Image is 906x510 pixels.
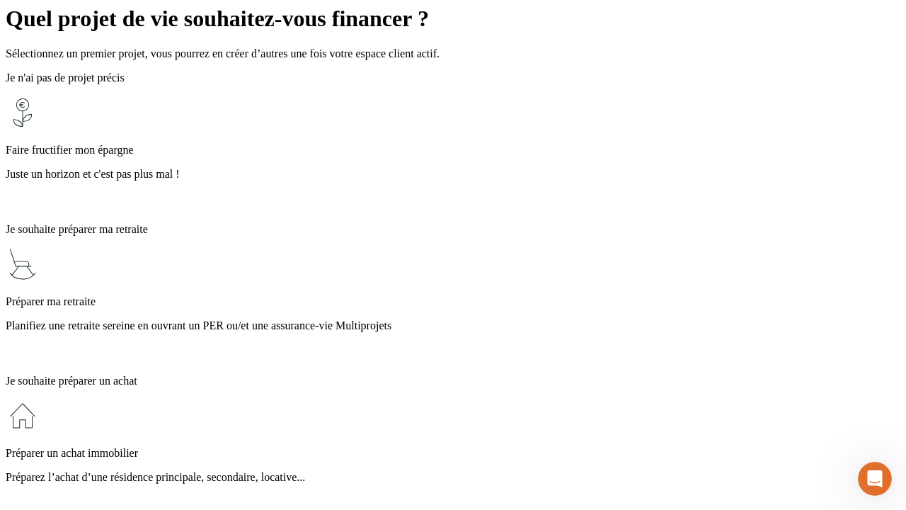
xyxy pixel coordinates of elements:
[6,168,900,181] p: Juste un horizon et c'est pas plus mal !
[6,72,900,84] p: Je n'ai pas de projet précis
[6,47,440,59] span: Sélectionnez un premier projet, vous pourrez en créer d’autres une fois votre espace client actif.
[6,375,900,387] p: Je souhaite préparer un achat
[6,319,900,332] p: Planifiez une retraite sereine en ouvrant un PER ou/et une assurance-vie Multiprojets
[6,447,900,460] p: Préparer un achat immobilier
[6,471,900,484] p: Préparez l’achat d’une résidence principale, secondaire, locative...
[6,144,900,157] p: Faire fructifier mon épargne
[6,295,900,308] p: Préparer ma retraite
[6,6,900,32] h1: Quel projet de vie souhaitez-vous financer ?
[6,223,900,236] p: Je souhaite préparer ma retraite
[858,462,892,496] iframe: Intercom live chat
